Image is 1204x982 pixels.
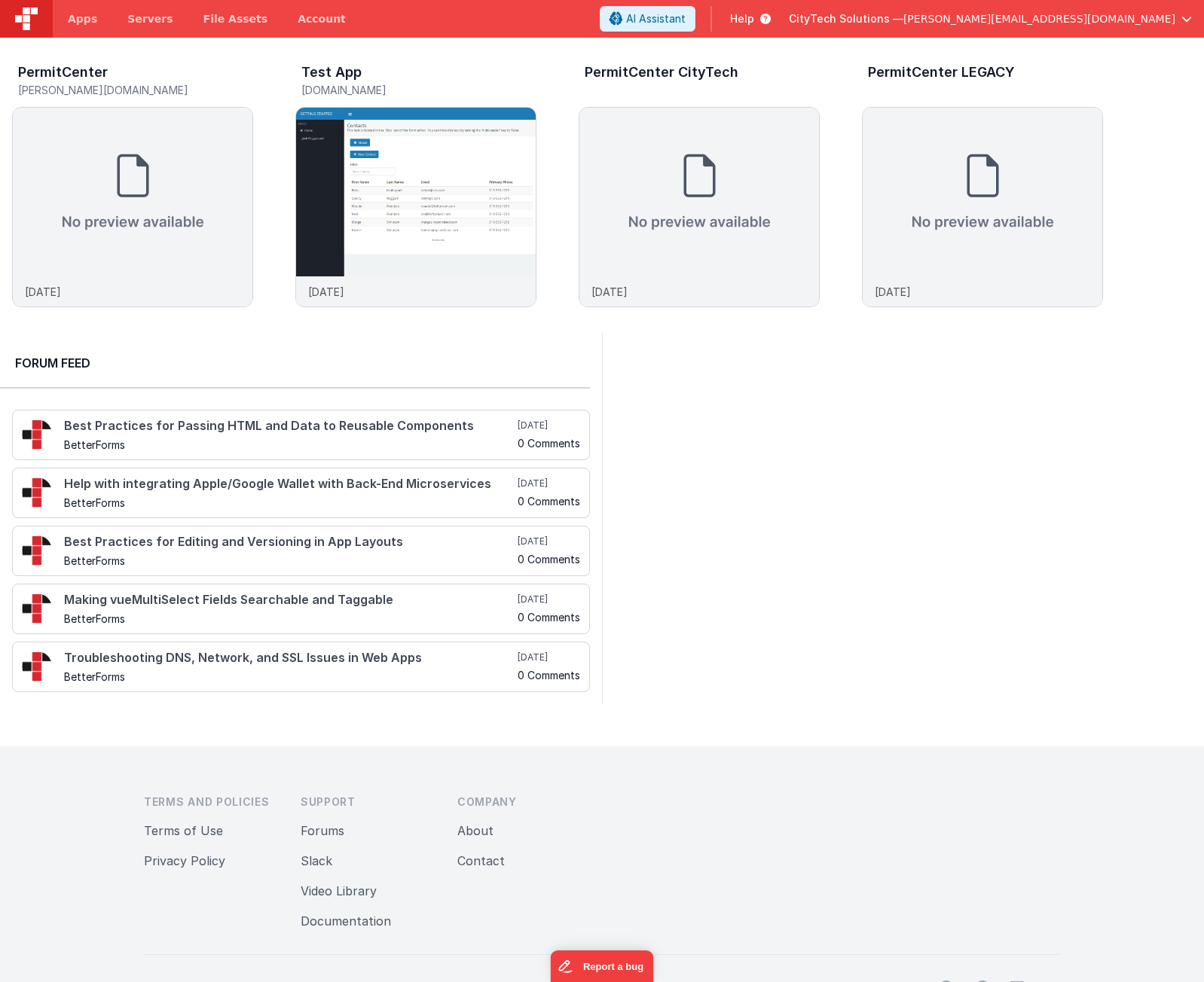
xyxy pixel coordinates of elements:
[12,468,590,518] a: Help with integrating Apple/Google Wallet with Back-End Microservices BetterForms [DATE] 0 Comments
[203,11,268,26] span: File Assets
[64,439,515,450] h5: BetterForms
[15,354,575,372] h2: Forum Feed
[22,535,52,566] img: 295_2.png
[730,11,754,26] span: Help
[301,84,536,96] h5: [DOMAIN_NAME]
[12,642,590,692] a: Troubleshooting DNS, Network, and SSL Issues in Web Apps BetterForms [DATE] 0 Comments
[301,822,344,840] button: Forums
[518,611,580,623] h5: 0 Comments
[144,853,225,868] a: Privacy Policy
[127,11,173,26] span: Servers
[64,651,515,665] h4: Troubleshooting DNS, Network, and SSL Issues in Web Apps
[22,419,52,450] img: 295_2.png
[301,882,377,900] button: Video Library
[144,823,223,838] a: Terms of Use
[301,794,433,810] h3: Support
[518,496,580,507] h5: 0 Comments
[64,535,515,549] h4: Best Practices for Editing and Versioning in App Layouts
[12,526,590,576] a: Best Practices for Editing and Versioning in App Layouts BetterForms [DATE] 0 Comments
[64,593,515,607] h4: Making vueMultiSelect Fields Searchable and Taggable
[64,419,515,433] h4: Best Practices for Passing HTML and Data to Reusable Components
[12,584,590,634] a: Making vueMultiSelect Fields Searchable and Taggable BetterForms [DATE] 0 Comments
[22,651,52,682] img: 295_2.png
[789,11,903,26] span: CityTech Solutions —
[68,11,97,26] span: Apps
[308,284,344,300] p: [DATE]
[868,65,1015,80] h3: PermitCenter LEGACY
[301,65,362,80] h3: Test App
[64,497,515,508] h5: BetterForms
[457,852,505,870] button: Contact
[18,65,108,80] h3: PermitCenter
[457,822,494,840] button: About
[457,823,494,838] a: About
[518,419,580,432] h5: [DATE]
[585,65,738,80] h3: PermitCenter CityTech
[64,671,515,682] h5: BetterForms
[518,535,580,547] h5: [DATE]
[457,794,590,810] h3: Company
[518,669,580,681] h5: 0 Comments
[64,555,515,566] h5: BetterForms
[518,554,580,565] h5: 0 Comments
[518,438,580,449] h5: 0 Comments
[600,6,695,32] button: AI Assistant
[144,794,277,810] h3: Terms and Policies
[22,593,52,624] img: 295_2.png
[518,651,580,663] h5: [DATE]
[875,284,911,300] p: [DATE]
[903,11,1175,26] span: [PERSON_NAME][EMAIL_ADDRESS][DOMAIN_NAME]
[626,11,686,26] span: AI Assistant
[301,852,332,870] button: Slack
[591,284,628,300] p: [DATE]
[551,950,654,982] iframe: Marker.io feedback button
[301,853,332,868] a: Slack
[18,84,253,96] h5: [PERSON_NAME][DOMAIN_NAME]
[22,477,52,508] img: 295_2.png
[789,11,1192,26] button: CityTech Solutions — [PERSON_NAME][EMAIL_ADDRESS][DOMAIN_NAME]
[12,410,590,460] a: Best Practices for Passing HTML and Data to Reusable Components BetterForms [DATE] 0 Comments
[518,593,580,605] h5: [DATE]
[518,477,580,489] h5: [DATE]
[301,912,391,930] button: Documentation
[64,477,515,491] h4: Help with integrating Apple/Google Wallet with Back-End Microservices
[64,613,515,624] h5: BetterForms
